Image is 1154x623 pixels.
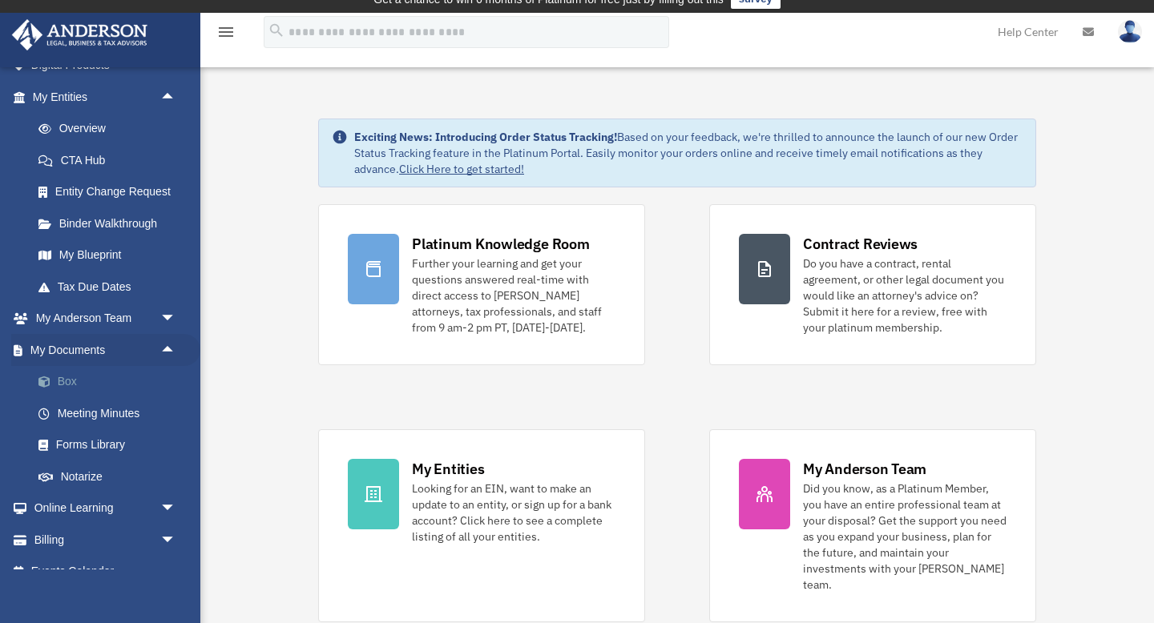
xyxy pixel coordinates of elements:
div: Looking for an EIN, want to make an update to an entity, or sign up for a bank account? Click her... [412,480,615,545]
div: Contract Reviews [803,234,918,254]
div: Platinum Knowledge Room [412,234,590,254]
div: My Entities [412,459,484,479]
a: menu [216,28,236,42]
a: Entity Change Request [22,176,200,208]
a: Contract Reviews Do you have a contract, rental agreement, or other legal document you would like... [709,204,1036,365]
a: Forms Library [22,429,200,461]
a: Click Here to get started! [399,162,524,176]
a: My Anderson Teamarrow_drop_down [11,303,200,335]
span: arrow_drop_up [160,334,192,367]
a: My Entities Looking for an EIN, want to make an update to an entity, or sign up for a bank accoun... [318,429,645,622]
a: Online Learningarrow_drop_down [11,492,200,525]
div: Further your learning and get your questions answered real-time with direct access to [PERSON_NAM... [412,255,615,336]
div: My Anderson Team [803,459,926,479]
span: arrow_drop_down [160,303,192,336]
a: Tax Due Dates [22,271,200,303]
span: arrow_drop_up [160,81,192,114]
a: Overview [22,113,200,145]
a: Meeting Minutes [22,397,200,429]
a: My Anderson Team Did you know, as a Platinum Member, you have an entire professional team at your... [709,429,1036,622]
i: menu [216,22,236,42]
div: Based on your feedback, we're thrilled to announce the launch of our new Order Status Tracking fe... [354,129,1023,177]
span: arrow_drop_down [160,492,192,525]
a: Box [22,366,200,398]
a: Events Calendar [11,556,200,588]
a: CTA Hub [22,144,200,176]
a: My Entitiesarrow_drop_up [11,81,200,113]
div: Do you have a contract, rental agreement, or other legal document you would like an attorney's ad... [803,255,1007,336]
strong: Exciting News: Introducing Order Status Tracking! [354,130,617,144]
a: My Documentsarrow_drop_up [11,334,200,366]
a: My Blueprint [22,239,200,271]
div: Did you know, as a Platinum Member, you have an entire professional team at your disposal? Get th... [803,480,1007,593]
a: Notarize [22,460,200,492]
img: User Pic [1118,20,1142,43]
a: Platinum Knowledge Room Further your learning and get your questions answered real-time with dire... [318,204,645,365]
span: arrow_drop_down [160,524,192,557]
img: Anderson Advisors Platinum Portal [7,19,152,50]
i: search [268,22,285,39]
a: Billingarrow_drop_down [11,524,200,556]
a: Binder Walkthrough [22,207,200,239]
